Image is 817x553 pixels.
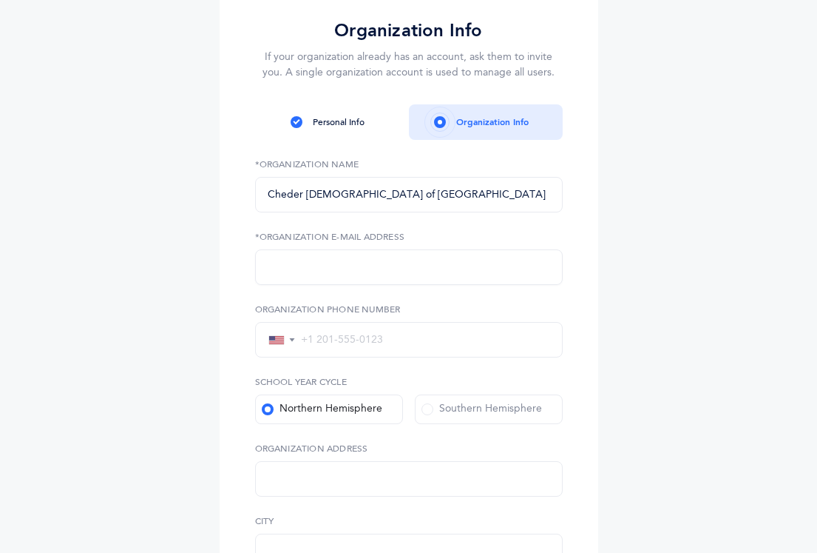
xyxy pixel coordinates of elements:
div: Organization Info [456,115,529,129]
div: Southern Hemisphere [421,402,542,417]
div: Northern Hemisphere [262,402,382,417]
p: If your organization already has an account, ask them to invite you. A single organization accoun... [255,50,563,81]
div: Personal Info [313,115,365,129]
label: *Organization E-Mail Address [255,230,563,244]
label: School Year Cycle [255,375,563,389]
label: Organization Phone Number [255,303,563,316]
h2: Organization Info [255,19,563,42]
label: City [255,515,563,528]
label: Organization Address [255,442,563,455]
label: *Organization Name [255,158,563,171]
iframe: Drift Widget Chat Controller [743,479,799,535]
input: +1 201-555-0123 [296,333,550,346]
span: ▼ [288,335,296,345]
